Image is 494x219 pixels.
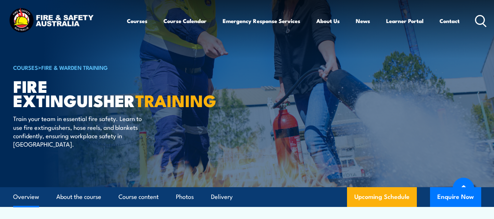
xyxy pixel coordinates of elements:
a: About Us [316,12,340,30]
a: News [356,12,370,30]
strong: TRAINING [135,87,216,113]
a: Learner Portal [386,12,423,30]
a: Delivery [211,187,233,207]
a: Contact [440,12,460,30]
a: Overview [13,187,39,207]
a: About the course [56,187,101,207]
a: Course Calendar [163,12,207,30]
button: Enquire Now [430,187,481,207]
a: Courses [127,12,147,30]
p: Train your team in essential fire safety. Learn to use fire extinguishers, hose reels, and blanke... [13,114,147,148]
h6: > [13,63,194,72]
a: Fire & Warden Training [41,63,108,71]
a: COURSES [13,63,38,71]
a: Upcoming Schedule [347,187,417,207]
a: Photos [176,187,194,207]
h1: Fire Extinguisher [13,79,194,107]
a: Course content [118,187,159,207]
a: Emergency Response Services [223,12,300,30]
